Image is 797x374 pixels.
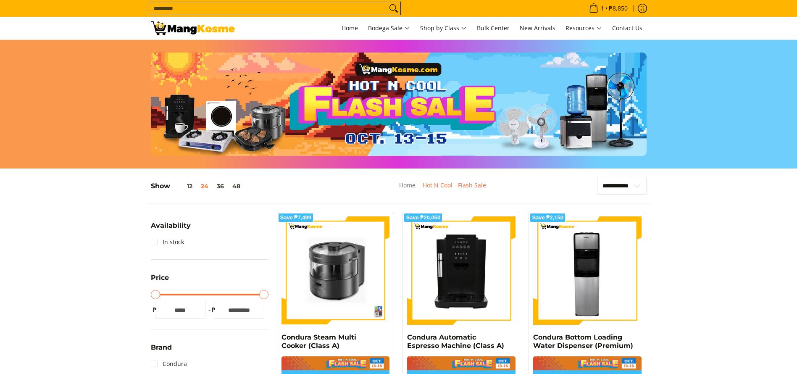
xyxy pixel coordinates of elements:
[533,333,633,350] a: Condura Bottom Loading Water Dispenser (Premium)
[473,17,514,40] a: Bulk Center
[399,181,416,189] a: Home
[420,23,467,34] span: Shop by Class
[566,23,602,34] span: Resources
[407,333,504,350] a: Condura Automatic Espresso Machine (Class A)
[151,274,169,287] summary: Open
[210,306,218,314] span: ₱
[364,17,414,40] a: Bodega Sale
[151,344,172,357] summary: Open
[406,215,440,220] span: Save ₱20,050
[151,306,159,314] span: ₱
[213,183,228,190] button: 36
[228,183,245,190] button: 48
[243,17,647,40] nav: Main Menu
[608,17,647,40] a: Contact Us
[151,344,172,351] span: Brand
[561,17,606,40] a: Resources
[151,357,187,371] a: Condura
[151,222,191,229] span: Availability
[170,183,197,190] button: 12
[416,17,471,40] a: Shop by Class
[337,17,362,40] a: Home
[281,333,356,350] a: Condura Steam Multi Cooker (Class A)
[600,5,605,11] span: 1
[151,21,235,35] img: Hot N Cool: Mang Kosme MID-PAYDAY APPLIANCES SALE! l Mang Kosme
[387,2,400,15] button: Search
[151,274,169,281] span: Price
[608,5,629,11] span: ₱8,850
[423,181,486,189] a: Hot N Cool - Flash Sale
[151,222,191,235] summary: Open
[477,24,510,32] span: Bulk Center
[280,215,312,220] span: Save ₱7,499
[339,180,547,199] nav: Breadcrumbs
[533,216,642,325] img: Condura Bottom Loading Water Dispenser (Premium)
[407,216,516,325] img: Condura Automatic Espresso Machine (Class A)
[520,24,555,32] span: New Arrivals
[532,215,563,220] span: Save ₱2,150
[612,24,642,32] span: Contact Us
[368,23,410,34] span: Bodega Sale
[281,216,390,325] img: Condura Steam Multi Cooker (Class A)
[516,17,560,40] a: New Arrivals
[342,24,358,32] span: Home
[587,4,630,13] span: •
[197,183,213,190] button: 24
[151,235,184,249] a: In stock
[151,182,245,190] h5: Show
